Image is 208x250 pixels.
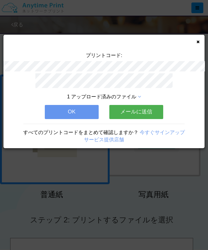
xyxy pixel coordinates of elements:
[45,105,99,119] button: OK
[23,130,138,135] span: すべてのプリントコードをまとめて確認しますか？
[67,94,136,99] span: 1 アップロード済みのファイル
[140,130,185,135] a: 今すぐサインアップ
[86,53,122,58] span: プリントコード:
[84,137,124,142] a: サービス提供店舗
[109,105,163,119] button: メールに送信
